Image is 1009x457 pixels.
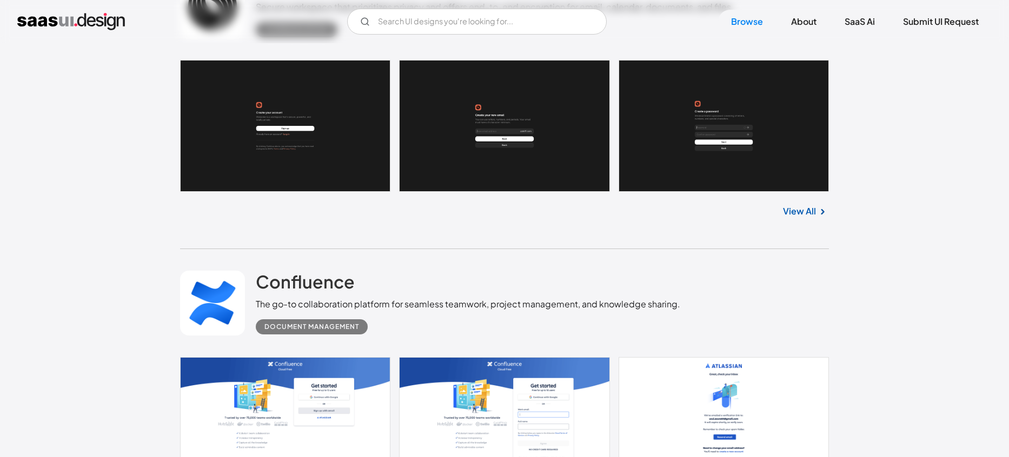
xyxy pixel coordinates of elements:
a: Browse [718,10,776,33]
div: Document Management [264,320,359,333]
input: Search UI designs you're looking for... [347,9,607,35]
form: Email Form [347,9,607,35]
div: The go-to collaboration platform for seamless teamwork, project management, and knowledge sharing. [256,298,680,311]
h2: Confluence [256,271,355,292]
a: Confluence [256,271,355,298]
a: Submit UI Request [890,10,992,33]
a: SaaS Ai [832,10,888,33]
a: home [17,13,125,30]
a: View All [783,205,816,218]
a: About [778,10,829,33]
